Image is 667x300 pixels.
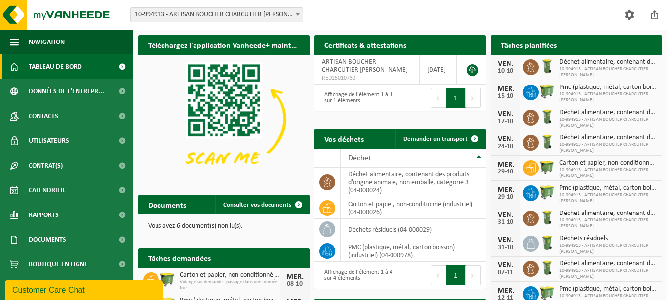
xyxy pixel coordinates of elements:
[559,184,657,192] span: Pmc (plastique, métal, carton boisson) (industriel)
[395,129,485,149] a: Demander un transport
[496,261,515,269] div: VEN.
[341,168,486,197] td: déchet alimentaire, contenant des produits d'origine animale, non emballé, catégorie 3 (04-000024)
[29,252,88,277] span: Boutique en ligne
[285,273,305,281] div: MER.
[539,133,555,150] img: WB-0140-HPE-GN-50
[138,248,221,267] h2: Tâches demandées
[431,88,446,108] button: Previous
[159,271,176,288] img: WB-1100-HPE-GN-50
[403,136,468,142] span: Demander un transport
[348,154,371,162] span: Déchet
[180,279,280,291] span: Vidange sur demande - passage dans une tournée fixe
[29,129,69,153] span: Utilisateurs
[446,265,466,285] button: 1
[29,227,66,252] span: Documents
[138,35,310,54] h2: Téléchargez l'application Vanheede+ maintenant!
[491,35,567,54] h2: Tâches planifiées
[496,93,515,100] div: 15-10
[180,271,280,279] span: Carton et papier, non-conditionné (industriel)
[496,118,515,125] div: 17-10
[496,161,515,169] div: MER.
[496,68,515,75] div: 10-10
[496,269,515,276] div: 07-11
[431,265,446,285] button: Previous
[29,30,65,54] span: Navigation
[341,219,486,240] td: déchets résiduels (04-000029)
[559,84,657,91] span: Pmc (plastique, métal, carton boisson) (industriel)
[496,219,515,226] div: 31-10
[559,142,657,154] span: 10-994913 - ARTISAN BOUCHER CHARCUTIER [PERSON_NAME]
[559,117,657,129] span: 10-994913 - ARTISAN BOUCHER CHARCUTIER [PERSON_NAME]
[496,186,515,194] div: MER.
[319,87,395,109] div: Affichage de l'élément 1 à 1 sur 1 éléments
[559,159,657,167] span: Carton et papier, non-conditionné (industriel)
[559,243,657,255] span: 10-994913 - ARTISAN BOUCHER CHARCUTIER [PERSON_NAME]
[446,88,466,108] button: 1
[148,223,300,230] p: Vous avez 6 document(s) non lu(s).
[314,35,416,54] h2: Certificats & attestations
[496,135,515,143] div: VEN.
[496,236,515,244] div: VEN.
[559,217,657,229] span: 10-994913 - ARTISAN BOUCHER CHARCUTIER [PERSON_NAME]
[314,129,374,148] h2: Vos déchets
[131,8,303,22] span: 10-994913 - ARTISAN BOUCHER CHARCUTIER MYRIAM DELHAYE - XHENDELESSE
[539,209,555,226] img: WB-0140-HPE-GN-50
[29,153,63,178] span: Contrat(s)
[223,202,291,208] span: Consulter vos documents
[341,197,486,219] td: carton et papier, non-conditionné (industriel) (04-000026)
[559,58,657,66] span: Déchet alimentaire, contenant des produits d'origine animale, non emballé, catég...
[496,85,515,93] div: MER.
[539,83,555,100] img: WB-0660-HPE-GN-50
[322,74,412,82] span: RED25010730
[496,60,515,68] div: VEN.
[559,192,657,204] span: 10-994913 - ARTISAN BOUCHER CHARCUTIER [PERSON_NAME]
[285,281,305,288] div: 08-10
[539,108,555,125] img: WB-0140-HPE-GN-50
[466,265,481,285] button: Next
[539,58,555,75] img: WB-0140-HPE-GN-50
[420,55,457,85] td: [DATE]
[539,234,555,251] img: WB-0240-HPE-GN-50
[466,88,481,108] button: Next
[539,184,555,201] img: WB-0660-HPE-GN-50
[559,167,657,179] span: 10-994913 - ARTISAN BOUCHER CHARCUTIER [PERSON_NAME]
[29,104,58,129] span: Contacts
[29,178,65,203] span: Calendrier
[322,58,408,74] span: ARTISAN BOUCHER CHARCUTIER [PERSON_NAME]
[29,203,59,227] span: Rapports
[559,260,657,268] span: Déchet alimentaire, contenant des produits d'origine animale, non emballé, catég...
[559,210,657,217] span: Déchet alimentaire, contenant des produits d'origine animale, non emballé, catég...
[138,195,196,214] h2: Documents
[496,287,515,295] div: MER.
[559,66,657,78] span: 10-994913 - ARTISAN BOUCHER CHARCUTIER [PERSON_NAME]
[559,235,657,243] span: Déchets résiduels
[559,285,657,293] span: Pmc (plastique, métal, carton boisson) (industriel)
[559,268,657,280] span: 10-994913 - ARTISAN BOUCHER CHARCUTIER [PERSON_NAME]
[559,91,657,103] span: 10-994913 - ARTISAN BOUCHER CHARCUTIER [PERSON_NAME]
[496,110,515,118] div: VEN.
[215,195,309,214] a: Consulter vos documents
[29,54,82,79] span: Tableau de bord
[341,240,486,262] td: PMC (plastique, métal, carton boisson) (industriel) (04-000978)
[496,194,515,201] div: 29-10
[496,244,515,251] div: 31-10
[559,134,657,142] span: Déchet alimentaire, contenant des produits d'origine animale, non emballé, catég...
[5,278,165,300] iframe: chat widget
[319,264,395,286] div: Affichage de l'élément 1 à 4 sur 4 éléments
[29,79,104,104] span: Données de l'entrepr...
[496,169,515,175] div: 29-10
[130,7,303,22] span: 10-994913 - ARTISAN BOUCHER CHARCUTIER MYRIAM DELHAYE - XHENDELESSE
[496,211,515,219] div: VEN.
[539,259,555,276] img: WB-0140-HPE-GN-50
[539,159,555,175] img: WB-1100-HPE-GN-50
[496,143,515,150] div: 24-10
[559,109,657,117] span: Déchet alimentaire, contenant des produits d'origine animale, non emballé, catég...
[138,55,310,183] img: Download de VHEPlus App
